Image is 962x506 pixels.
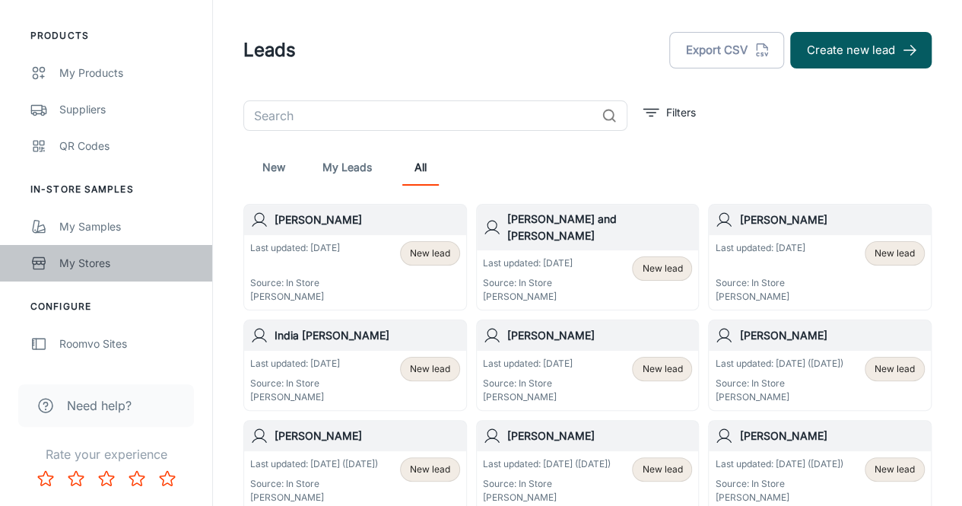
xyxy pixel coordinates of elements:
button: filter [640,100,700,125]
span: New lead [410,247,450,260]
p: [PERSON_NAME] [483,390,573,404]
span: Need help? [67,396,132,415]
h6: [PERSON_NAME] [275,212,460,228]
span: New lead [642,362,682,376]
span: New lead [410,362,450,376]
p: Source: In Store [715,477,843,491]
h6: [PERSON_NAME] [507,327,693,344]
h6: India [PERSON_NAME] [275,327,460,344]
p: Source: In Store [250,477,378,491]
div: My Samples [59,218,197,235]
span: New lead [410,463,450,476]
p: Last updated: [DATE] ([DATE]) [250,457,378,471]
button: Rate 2 star [61,463,91,494]
span: New lead [875,247,915,260]
a: [PERSON_NAME]Last updated: [DATE] ([DATE])Source: In Store[PERSON_NAME]New lead [708,320,932,411]
span: New lead [875,362,915,376]
a: [PERSON_NAME]Last updated: [DATE]Source: In Store[PERSON_NAME]New lead [708,204,932,310]
a: New [256,149,292,186]
a: My Leads [322,149,372,186]
div: QR Codes [59,138,197,154]
span: New lead [642,463,682,476]
p: Last updated: [DATE] ([DATE]) [715,357,843,371]
button: Rate 1 star [30,463,61,494]
div: Suppliers [59,101,197,118]
p: Rate your experience [12,445,200,463]
span: New lead [642,262,682,275]
p: Last updated: [DATE] ([DATE]) [483,457,611,471]
h6: [PERSON_NAME] and [PERSON_NAME] [507,211,693,244]
h6: [PERSON_NAME] [507,428,693,444]
p: [PERSON_NAME] [250,390,340,404]
p: Last updated: [DATE] [250,241,340,255]
span: New lead [875,463,915,476]
h6: [PERSON_NAME] [275,428,460,444]
div: My Stores [59,255,197,272]
p: Source: In Store [483,377,573,390]
p: Last updated: [DATE] [483,256,573,270]
p: Filters [666,104,696,121]
p: Source: In Store [715,276,805,290]
a: [PERSON_NAME]Last updated: [DATE]Source: In Store[PERSON_NAME]New lead [243,204,467,310]
p: Source: In Store [715,377,843,390]
div: My Products [59,65,197,81]
h6: [PERSON_NAME] [739,212,925,228]
button: Export CSV [669,32,784,68]
p: Source: In Store [483,477,611,491]
p: Source: In Store [483,276,573,290]
h6: [PERSON_NAME] [739,428,925,444]
button: Rate 3 star [91,463,122,494]
a: [PERSON_NAME]Last updated: [DATE]Source: In Store[PERSON_NAME]New lead [476,320,700,411]
p: [PERSON_NAME] [715,390,843,404]
p: [PERSON_NAME] [483,491,611,504]
input: Search [243,100,595,131]
p: [PERSON_NAME] [250,491,378,504]
p: Last updated: [DATE] ([DATE]) [715,457,843,471]
p: [PERSON_NAME] [250,290,340,304]
p: [PERSON_NAME] [483,290,573,304]
button: Rate 5 star [152,463,183,494]
button: Rate 4 star [122,463,152,494]
p: [PERSON_NAME] [715,491,843,504]
p: Last updated: [DATE] [483,357,573,371]
a: [PERSON_NAME] and [PERSON_NAME]Last updated: [DATE]Source: In Store[PERSON_NAME]New lead [476,204,700,310]
p: Last updated: [DATE] [250,357,340,371]
a: All [402,149,439,186]
h6: [PERSON_NAME] [739,327,925,344]
p: [PERSON_NAME] [715,290,805,304]
button: Create new lead [790,32,932,68]
p: Source: In Store [250,276,340,290]
h1: Leads [243,37,296,64]
p: Last updated: [DATE] [715,241,805,255]
a: India [PERSON_NAME]Last updated: [DATE]Source: In Store[PERSON_NAME]New lead [243,320,467,411]
div: Roomvo Sites [59,336,197,352]
p: Source: In Store [250,377,340,390]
